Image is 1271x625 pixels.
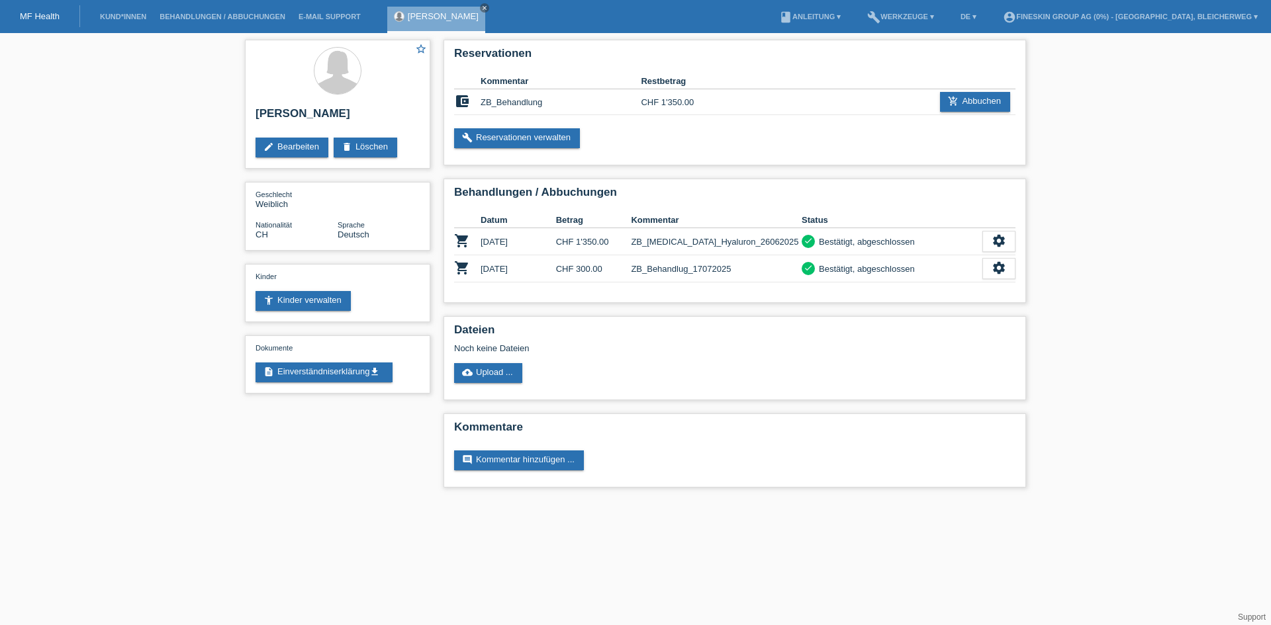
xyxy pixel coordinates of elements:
i: accessibility_new [263,295,274,306]
i: close [481,5,488,11]
a: bookAnleitung ▾ [773,13,847,21]
a: close [480,3,489,13]
td: CHF 300.00 [556,255,632,282]
a: deleteLöschen [334,138,397,157]
i: check [804,236,813,245]
a: descriptionEinverständniserklärungget_app [256,362,393,382]
a: Support [1238,612,1266,622]
td: [DATE] [481,228,556,255]
i: account_circle [1003,11,1016,24]
h2: Behandlungen / Abbuchungen [454,186,1015,206]
span: Sprache [338,221,365,229]
td: CHF 1'350.00 [556,228,632,255]
a: cloud_uploadUpload ... [454,363,522,383]
td: ZB_Behandlung [481,89,641,115]
h2: [PERSON_NAME] [256,107,420,127]
i: POSP00024027 [454,233,470,249]
a: commentKommentar hinzufügen ... [454,450,584,470]
td: CHF 1'350.00 [641,89,721,115]
i: settings [992,233,1006,248]
th: Kommentar [631,212,802,228]
th: Kommentar [481,73,641,89]
a: add_shopping_cartAbbuchen [940,92,1010,112]
i: edit [263,142,274,152]
td: ZB_Behandlug_17072025 [631,255,802,282]
h2: Kommentare [454,421,1015,440]
i: get_app [369,366,380,377]
h2: Reservationen [454,47,1015,67]
th: Datum [481,212,556,228]
th: Status [802,212,982,228]
span: Nationalität [256,221,292,229]
i: add_shopping_cart [948,96,959,106]
a: Kund*innen [93,13,153,21]
i: POSP00025006 [454,260,470,276]
span: Schweiz [256,229,268,239]
a: editBearbeiten [256,138,328,157]
div: Bestätigt, abgeschlossen [815,262,915,276]
span: Deutsch [338,229,369,239]
a: E-Mail Support [292,13,367,21]
a: Behandlungen / Abbuchungen [153,13,292,21]
i: cloud_upload [462,367,473,378]
span: Dokumente [256,344,293,352]
i: build [867,11,880,24]
th: Restbetrag [641,73,721,89]
span: Geschlecht [256,190,292,198]
i: comment [462,454,473,465]
div: Bestätigt, abgeschlossen [815,235,915,249]
div: Weiblich [256,189,338,209]
a: star_border [415,43,427,57]
span: Kinder [256,272,277,280]
a: buildWerkzeuge ▾ [861,13,941,21]
i: book [779,11,792,24]
a: [PERSON_NAME] [408,11,479,21]
td: [DATE] [481,255,556,282]
i: account_balance_wallet [454,93,470,109]
i: description [263,366,274,377]
i: check [804,263,813,272]
i: star_border [415,43,427,55]
div: Noch keine Dateien [454,343,859,353]
a: accessibility_newKinder verwalten [256,291,351,311]
a: account_circleFineSkin Group AG (0%) - [GEOGRAPHIC_DATA], Bleicherweg ▾ [996,13,1264,21]
a: MF Health [20,11,60,21]
td: ZB_[MEDICAL_DATA]_Hyaluron_26062025 [631,228,802,255]
h2: Dateien [454,323,1015,343]
i: delete [342,142,352,152]
i: build [462,132,473,143]
th: Betrag [556,212,632,228]
a: buildReservationen verwalten [454,128,580,148]
i: settings [992,261,1006,275]
a: DE ▾ [954,13,983,21]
